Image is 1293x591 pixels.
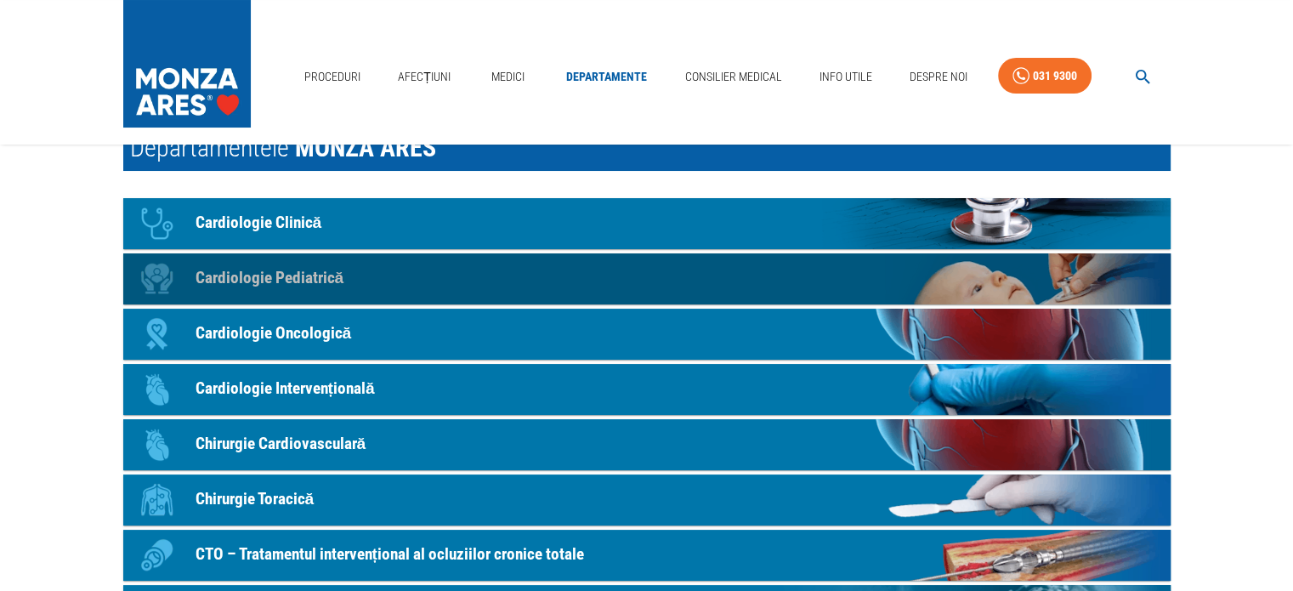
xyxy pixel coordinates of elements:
[196,321,352,346] p: Cardiologie Oncologică
[903,60,974,94] a: Despre Noi
[132,530,183,581] div: Icon
[196,377,375,401] p: Cardiologie Intervențională
[123,419,1171,470] a: IconChirurgie Cardiovasculară
[298,60,367,94] a: Proceduri
[132,475,183,526] div: Icon
[132,309,183,360] div: Icon
[559,60,654,94] a: Departamente
[391,60,457,94] a: Afecțiuni
[123,198,1171,249] a: IconCardiologie Clinică
[295,133,436,162] span: MONZA ARES
[196,266,344,291] p: Cardiologie Pediatrică
[196,211,322,236] p: Cardiologie Clinică
[196,487,315,512] p: Chirurgie Toracică
[132,198,183,249] div: Icon
[123,475,1171,526] a: IconChirurgie Toracică
[132,364,183,415] div: Icon
[123,530,1171,581] a: IconCTO – Tratamentul intervențional al ocluziilor cronice totale
[998,58,1092,94] a: 031 9300
[1033,65,1077,87] div: 031 9300
[813,60,879,94] a: Info Utile
[196,543,584,567] p: CTO – Tratamentul intervențional al ocluziilor cronice totale
[123,125,1171,171] h1: Departamentele
[678,60,788,94] a: Consilier Medical
[196,432,366,457] p: Chirurgie Cardiovasculară
[132,419,183,470] div: Icon
[123,364,1171,415] a: IconCardiologie Intervențională
[481,60,536,94] a: Medici
[123,253,1171,304] a: IconCardiologie Pediatrică
[123,309,1171,360] a: IconCardiologie Oncologică
[132,253,183,304] div: Icon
